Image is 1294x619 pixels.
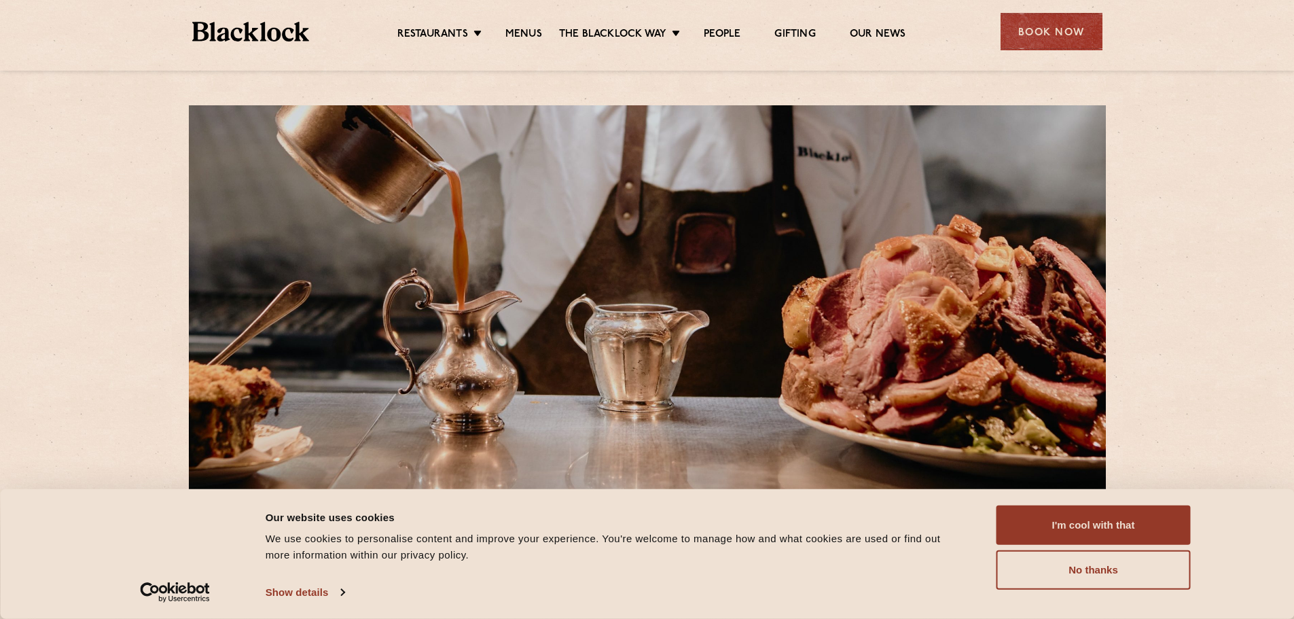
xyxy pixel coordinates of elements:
[397,28,468,43] a: Restaurants
[704,28,740,43] a: People
[505,28,542,43] a: Menus
[266,582,344,603] a: Show details
[996,506,1191,545] button: I'm cool with that
[192,22,310,41] img: BL_Textured_Logo-footer-cropped.svg
[1001,13,1102,50] div: Book Now
[850,28,906,43] a: Our News
[266,509,966,525] div: Our website uses cookies
[115,582,234,603] a: Usercentrics Cookiebot - opens in a new window
[559,28,666,43] a: The Blacklock Way
[774,28,815,43] a: Gifting
[266,531,966,563] div: We use cookies to personalise content and improve your experience. You're welcome to manage how a...
[996,550,1191,590] button: No thanks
